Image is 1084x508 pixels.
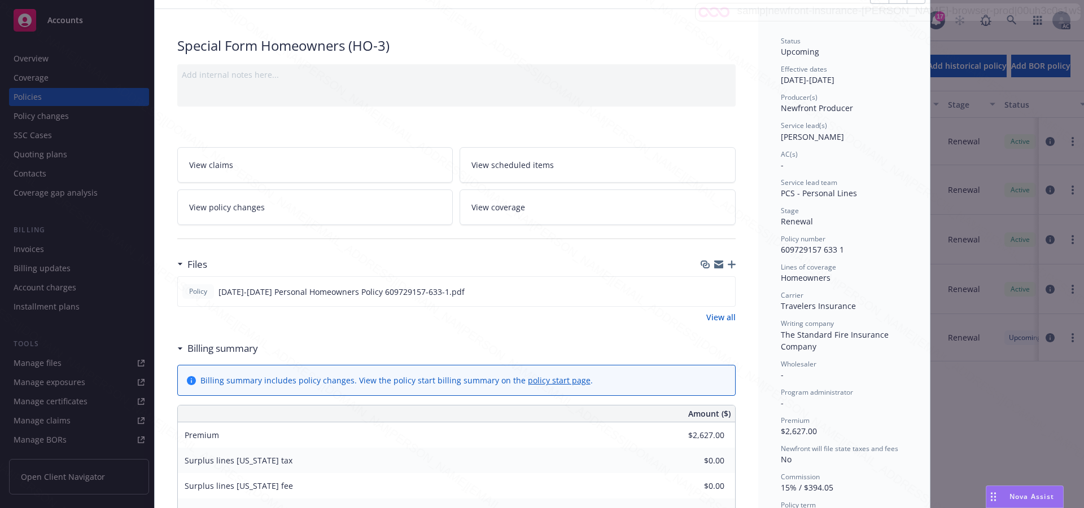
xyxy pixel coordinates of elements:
span: Producer(s) [781,92,818,102]
span: Stage [781,206,799,215]
span: No [781,454,792,465]
span: Nova Assist [1009,492,1054,501]
a: View all [706,311,736,323]
span: Amount ($) [688,408,731,419]
span: Status [781,36,801,46]
a: View policy changes [177,189,453,225]
input: 0.00 [658,427,731,444]
span: View policy changes [189,201,265,213]
span: Effective dates [781,64,827,74]
span: Policy number [781,234,825,244]
span: Premium [781,416,810,425]
span: [DATE]-[DATE] Personal Homeowners Policy 609729157-633-1.pdf [218,286,465,298]
span: Homeowners [781,272,831,283]
h3: Billing summary [187,341,258,356]
span: Writing company [781,319,834,328]
span: Surplus lines [US_STATE] tax [185,455,292,466]
span: - [781,369,784,380]
span: Wholesaler [781,359,816,369]
span: - [781,160,784,170]
h3: Files [187,257,207,272]
input: 0.00 [658,452,731,469]
span: PCS - Personal Lines [781,188,857,198]
span: Service lead team [781,178,837,187]
span: Renewal [781,216,813,227]
span: Program administrator [781,387,853,397]
div: Special Form Homeowners (HO-3) [177,36,736,55]
span: View scheduled items [471,159,554,171]
span: Commission [781,472,820,482]
a: View claims [177,147,453,183]
span: Upcoming [781,46,819,57]
span: Newfront will file state taxes and fees [781,444,898,453]
span: Newfront Producer [781,103,853,113]
a: View scheduled items [460,147,736,183]
span: Policy [187,286,209,297]
button: download file [702,286,711,298]
div: Files [177,257,207,272]
span: View coverage [471,201,525,213]
div: [DATE] - [DATE] [781,64,907,86]
span: View claims [189,159,233,171]
span: Carrier [781,290,803,300]
span: Service lead(s) [781,121,827,130]
div: Add internal notes here... [182,69,731,81]
a: View coverage [460,189,736,225]
span: Surplus lines [US_STATE] fee [185,480,293,491]
span: $2,627.00 [781,426,817,436]
button: preview file [720,286,731,298]
span: Premium [185,430,219,440]
span: 15% / $394.05 [781,482,833,493]
span: 609729157 633 1 [781,244,844,255]
span: Travelers Insurance [781,301,856,311]
span: Lines of coverage [781,262,836,272]
div: Drag to move [986,486,1000,507]
div: Billing summary [177,341,258,356]
span: The Standard Fire Insurance Company [781,329,891,352]
a: policy start page [528,375,591,386]
span: - [781,397,784,408]
div: Billing summary includes policy changes. View the policy start billing summary on the . [200,374,593,386]
span: AC(s) [781,149,798,159]
span: [PERSON_NAME] [781,131,844,142]
button: Nova Assist [986,485,1064,508]
input: 0.00 [658,478,731,494]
